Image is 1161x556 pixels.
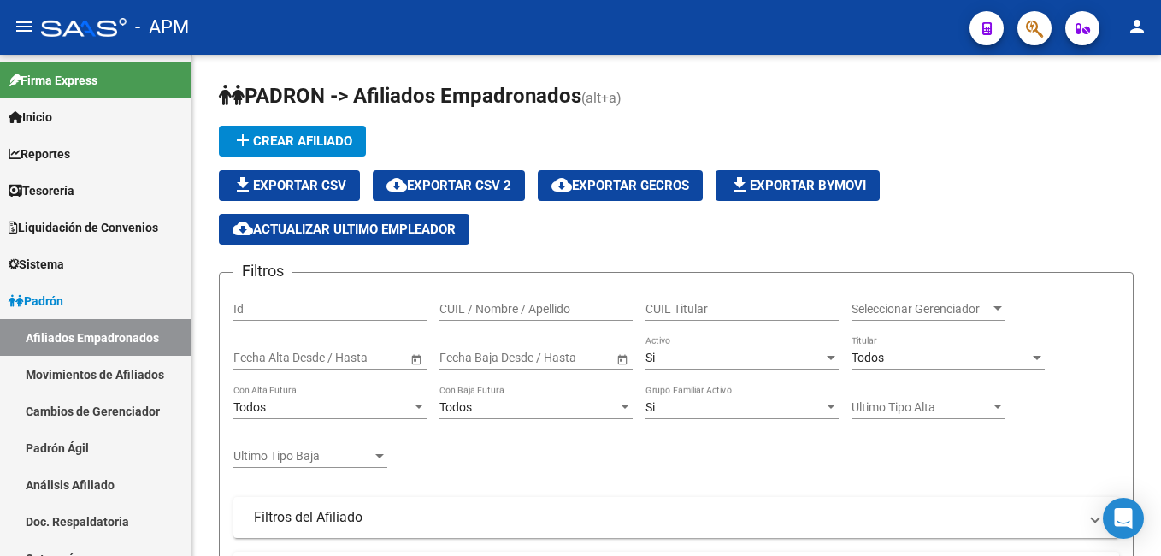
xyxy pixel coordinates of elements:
input: Fecha inicio [233,351,296,365]
mat-icon: file_download [233,174,253,195]
span: Exportar Bymovi [729,178,866,193]
mat-panel-title: Filtros del Afiliado [254,508,1078,527]
span: Firma Express [9,71,97,90]
mat-expansion-panel-header: Filtros del Afiliado [233,497,1119,538]
span: Todos [233,400,266,414]
input: Fecha fin [310,351,394,365]
h3: Filtros [233,259,292,283]
span: Exportar CSV 2 [386,178,511,193]
input: Fecha fin [516,351,600,365]
span: Seleccionar Gerenciador [852,302,990,316]
span: Si [645,351,655,364]
span: Actualizar ultimo Empleador [233,222,456,237]
span: PADRON -> Afiliados Empadronados [219,84,581,108]
button: Exportar CSV [219,170,360,201]
span: Tesorería [9,181,74,200]
span: Reportes [9,145,70,163]
mat-icon: menu [14,16,34,37]
button: Exportar Bymovi [716,170,880,201]
span: Ultimo Tipo Baja [233,449,372,464]
span: Todos [852,351,884,364]
span: Crear Afiliado [233,133,352,149]
button: Open calendar [407,350,425,368]
mat-icon: cloud_download [551,174,572,195]
input: Fecha inicio [439,351,502,365]
mat-icon: cloud_download [386,174,407,195]
button: Exportar CSV 2 [373,170,525,201]
mat-icon: file_download [729,174,750,195]
mat-icon: person [1127,16,1147,37]
span: Exportar CSV [233,178,346,193]
button: Crear Afiliado [219,126,366,157]
button: Exportar GECROS [538,170,703,201]
span: Todos [439,400,472,414]
span: Liquidación de Convenios [9,218,158,237]
span: Sistema [9,255,64,274]
button: Open calendar [613,350,631,368]
span: - APM [135,9,189,46]
mat-icon: add [233,130,253,151]
span: Exportar GECROS [551,178,689,193]
span: Inicio [9,108,52,127]
span: Si [645,400,655,414]
div: Open Intercom Messenger [1103,498,1144,539]
mat-icon: cloud_download [233,218,253,239]
span: Ultimo Tipo Alta [852,400,990,415]
span: Padrón [9,292,63,311]
span: (alt+a) [581,90,622,106]
button: Actualizar ultimo Empleador [219,214,469,245]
